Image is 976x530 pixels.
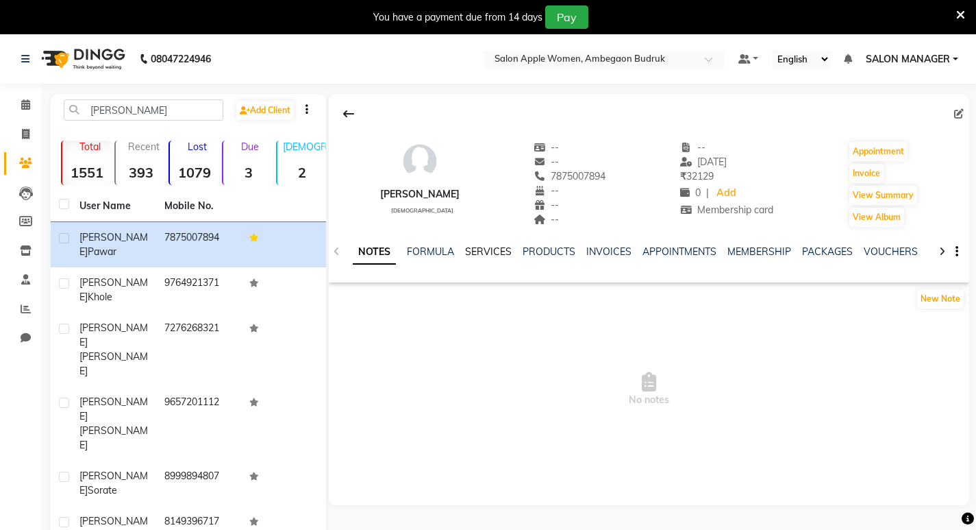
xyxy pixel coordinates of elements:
p: [DEMOGRAPHIC_DATA] [283,141,327,153]
a: MEMBERSHIP [727,245,791,258]
td: 9657201112 [156,387,241,461]
span: -- [534,199,560,211]
td: 9764921371 [156,267,241,313]
span: Membership card [680,204,774,216]
b: 08047224946 [151,40,211,78]
strong: 2 [277,164,327,181]
a: PRODUCTS [523,245,575,258]
p: Recent [121,141,165,153]
span: [PERSON_NAME] [79,470,148,496]
span: -- [534,213,560,226]
td: 8999894807 [156,461,241,506]
th: Mobile No. [156,191,241,222]
td: 7875007894 [156,222,241,267]
a: SERVICES [465,245,512,258]
a: Add [714,184,738,203]
span: SALON MANAGER [866,52,950,67]
span: ₹ [680,170,686,182]
span: -- [680,141,706,154]
button: Pay [545,5,588,29]
a: Add Client [236,101,294,120]
span: 7875007894 [534,170,606,182]
p: Total [68,141,112,153]
a: INVOICES [586,245,631,258]
span: [PERSON_NAME] [79,276,148,303]
span: [PERSON_NAME] [79,350,148,377]
a: FORMULA [407,245,454,258]
span: | [706,186,709,200]
a: VOUCHERS [864,245,918,258]
span: [DATE] [680,156,727,168]
td: 7276268321 [156,313,241,387]
a: APPOINTMENTS [642,245,716,258]
strong: 3 [223,164,273,181]
div: Back to Client [334,101,363,127]
a: NOTES [353,240,396,265]
img: logo [35,40,129,78]
p: Lost [175,141,219,153]
button: New Note [917,289,964,309]
span: 32129 [680,170,714,182]
span: [DEMOGRAPHIC_DATA] [391,207,453,214]
input: Search by Name/Mobile/Email/Code [64,99,223,121]
button: View Album [849,208,904,227]
strong: 1079 [170,164,219,181]
span: 0 [680,186,701,199]
span: [PERSON_NAME] [79,231,148,258]
div: You have a payment due from 14 days [373,10,542,25]
a: PACKAGES [802,245,853,258]
span: -- [534,141,560,154]
span: No notes [329,321,969,458]
img: avatar [399,141,440,182]
button: Appointment [849,142,908,161]
th: User Name [71,191,156,222]
strong: 393 [116,164,165,181]
div: [PERSON_NAME] [380,187,460,202]
button: Invoice [849,164,884,183]
span: -- [534,156,560,168]
strong: 1551 [62,164,112,181]
span: Khole [88,291,112,303]
p: Due [226,141,273,153]
span: Sorate [88,484,117,496]
span: [PERSON_NAME] [79,396,148,422]
button: View Summary [849,186,917,205]
span: -- [534,184,560,197]
span: Pawar [88,245,116,258]
span: [PERSON_NAME] [79,424,148,451]
span: [PERSON_NAME] [79,322,148,348]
